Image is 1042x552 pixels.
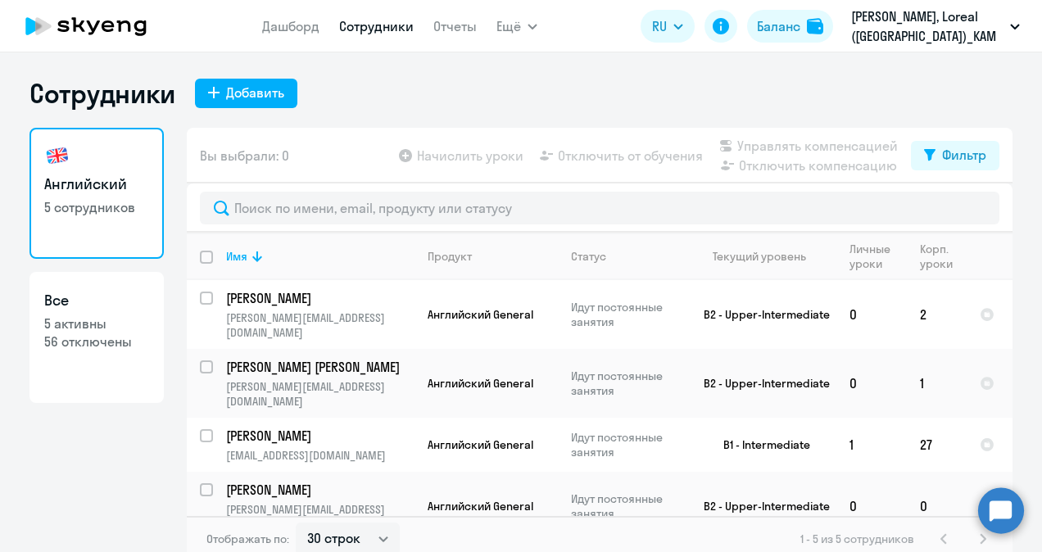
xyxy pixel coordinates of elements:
div: Текущий уровень [713,249,806,264]
div: Корп. уроки [920,242,966,271]
p: [PERSON_NAME] [226,481,411,499]
td: 1 [907,349,967,418]
p: [PERSON_NAME], Loreal ([GEOGRAPHIC_DATA])_KAM [851,7,1003,46]
div: Личные уроки [849,242,895,271]
div: Имя [226,249,414,264]
a: [PERSON_NAME] [226,481,414,499]
button: RU [641,10,695,43]
img: english [44,143,70,169]
input: Поиск по имени, email, продукту или статусу [200,192,999,224]
a: Все5 активны56 отключены [29,272,164,403]
a: Сотрудники [339,18,414,34]
div: Статус [571,249,683,264]
div: Личные уроки [849,242,906,271]
p: Идут постоянные занятия [571,300,683,329]
div: Текущий уровень [697,249,836,264]
td: 0 [836,280,907,349]
button: Балансbalance [747,10,833,43]
p: 5 сотрудников [44,198,149,216]
span: Отображать по: [206,532,289,546]
div: Продукт [428,249,557,264]
p: Идут постоянные занятия [571,369,683,398]
div: Корп. уроки [920,242,955,271]
td: 27 [907,418,967,472]
p: 5 активны [44,314,149,333]
td: B2 - Upper-Intermediate [684,349,836,418]
p: Идут постоянные занятия [571,430,683,459]
h3: Английский [44,174,149,195]
td: 2 [907,280,967,349]
td: B1 - Intermediate [684,418,836,472]
span: RU [652,16,667,36]
span: Английский General [428,376,533,391]
div: Статус [571,249,606,264]
h3: Все [44,290,149,311]
span: Вы выбрали: 0 [200,146,289,165]
td: B2 - Upper-Intermediate [684,472,836,541]
h1: Сотрудники [29,77,175,110]
p: [PERSON_NAME][EMAIL_ADDRESS][DOMAIN_NAME] [226,502,414,532]
button: [PERSON_NAME], Loreal ([GEOGRAPHIC_DATA])_KAM [843,7,1028,46]
td: B2 - Upper-Intermediate [684,280,836,349]
button: Фильтр [911,141,999,170]
p: [PERSON_NAME][EMAIL_ADDRESS][DOMAIN_NAME] [226,379,414,409]
p: [PERSON_NAME][EMAIL_ADDRESS][DOMAIN_NAME] [226,310,414,340]
a: [PERSON_NAME] [226,289,414,307]
td: 0 [836,349,907,418]
p: 56 отключены [44,333,149,351]
div: Продукт [428,249,472,264]
span: Ещё [496,16,521,36]
img: balance [807,18,823,34]
button: Добавить [195,79,297,108]
button: Ещё [496,10,537,43]
p: [PERSON_NAME] [PERSON_NAME] [226,358,411,376]
div: Добавить [226,83,284,102]
td: 0 [836,472,907,541]
p: [EMAIL_ADDRESS][DOMAIN_NAME] [226,448,414,463]
p: Идут постоянные занятия [571,491,683,521]
p: [PERSON_NAME] [226,289,411,307]
a: Отчеты [433,18,477,34]
td: 1 [836,418,907,472]
div: Фильтр [942,145,986,165]
a: Английский5 сотрудников [29,128,164,259]
span: Английский General [428,499,533,514]
span: Английский General [428,437,533,452]
div: Имя [226,249,247,264]
div: Баланс [757,16,800,36]
p: [PERSON_NAME] [226,427,411,445]
a: [PERSON_NAME] [PERSON_NAME] [226,358,414,376]
a: Дашборд [262,18,319,34]
span: Английский General [428,307,533,322]
a: [PERSON_NAME] [226,427,414,445]
td: 0 [907,472,967,541]
span: 1 - 5 из 5 сотрудников [800,532,914,546]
